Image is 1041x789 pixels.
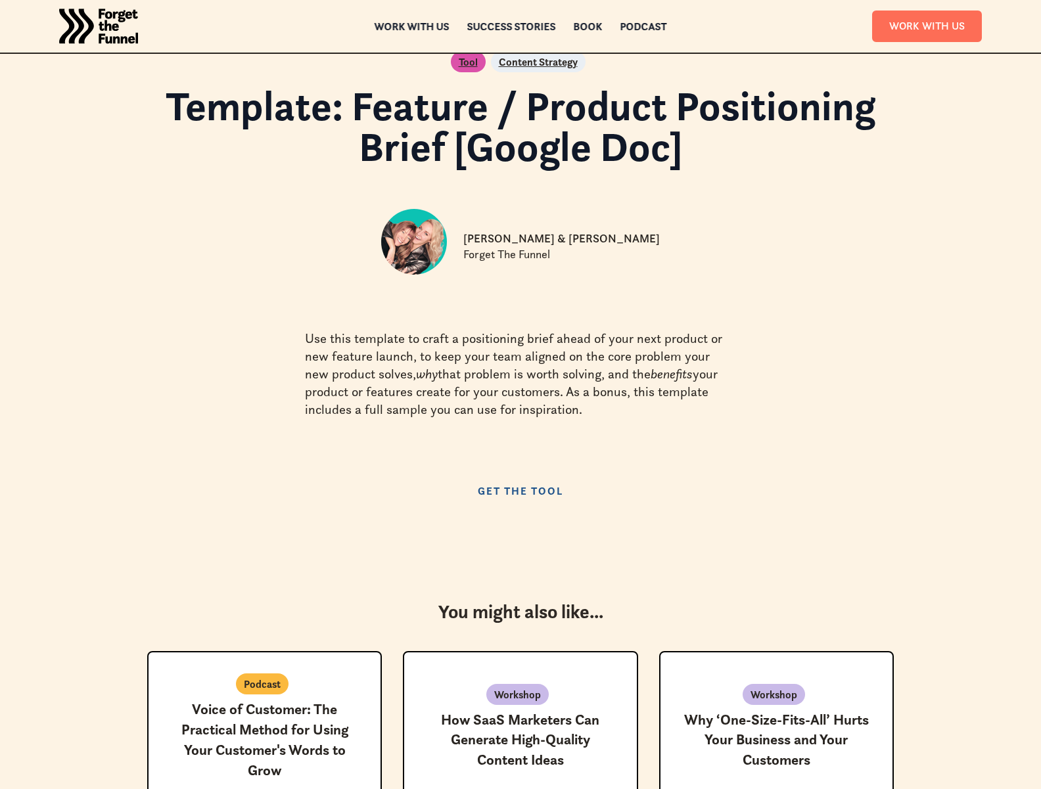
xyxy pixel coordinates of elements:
h3: How SaaS Marketers Can Generate High-Quality Content Ideas [425,710,615,771]
p: [PERSON_NAME] & [PERSON_NAME] [463,231,660,247]
a: Content Strategy [499,54,578,70]
h3: Why ‘One-Size-Fits-All’ Hurts Your Business and Your Customers [682,710,871,771]
h3: You might also like... [271,598,770,625]
a: Get the Tool [465,478,576,504]
a: Success Stories [467,22,556,31]
a: Book [574,22,603,31]
p: Podcast [244,676,281,692]
p: Forget The Funnel [463,247,550,263]
a: Tool [459,54,478,70]
p: Workshop [494,687,541,702]
h3: Voice of Customer: The Practical Method for Using Your Customer's Words to Grow [170,700,359,780]
em: why [416,365,438,382]
a: Work with us [375,22,450,31]
a: Podcast [620,22,667,31]
a: Work With Us [872,11,982,41]
h1: Template: Feature / Product Positioning Brief [Google Doc] [147,85,894,168]
p: Workshop [751,687,797,702]
p: Use this template to craft a positioning brief ahead of your next product or new feature launch, ... [305,330,736,418]
em: benefits [651,365,693,382]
